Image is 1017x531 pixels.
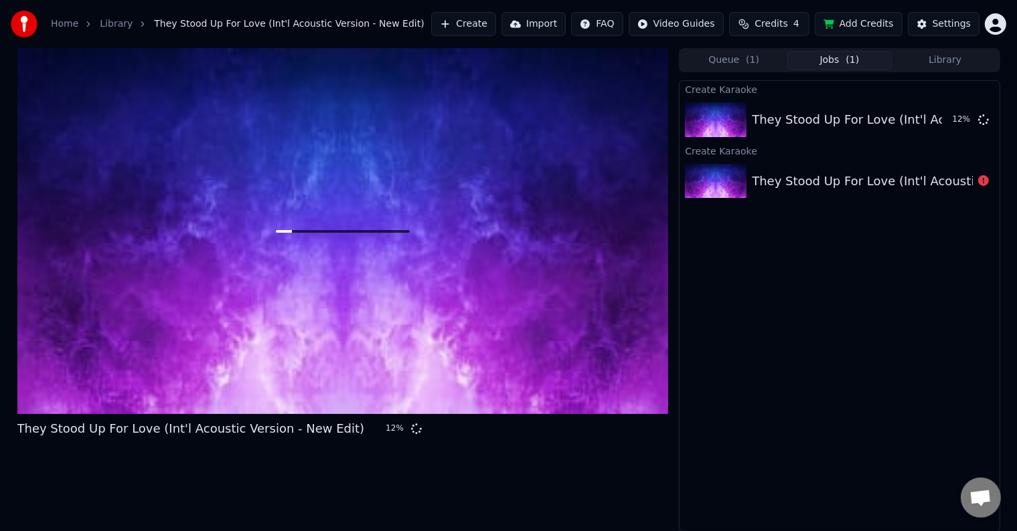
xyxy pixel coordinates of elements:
button: Video Guides [629,12,724,36]
img: youka [11,11,37,37]
button: Import [501,12,566,36]
button: Credits4 [729,12,809,36]
button: Settings [908,12,980,36]
a: Library [100,17,133,31]
span: 4 [793,17,799,31]
button: Create [431,12,496,36]
div: Open de chat [961,477,1001,518]
button: Jobs [787,51,892,70]
div: Create Karaoke [680,81,999,97]
span: ( 1 ) [746,54,759,67]
span: Credits [755,17,787,31]
div: 12 % [953,114,973,125]
div: Settings [933,17,971,31]
div: Create Karaoke [680,142,999,158]
a: Home [51,17,78,31]
button: Add Credits [815,12,903,36]
button: FAQ [571,12,623,36]
span: ( 1 ) [846,54,859,67]
span: They Stood Up For Love (Int'l Acoustic Version - New Edit) [154,17,424,31]
button: Library [892,51,998,70]
div: They Stood Up For Love (Int'l Acoustic Version - New Edit) [17,419,365,438]
nav: breadcrumb [51,17,424,31]
button: Queue [681,51,787,70]
div: 12 % [386,423,406,434]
